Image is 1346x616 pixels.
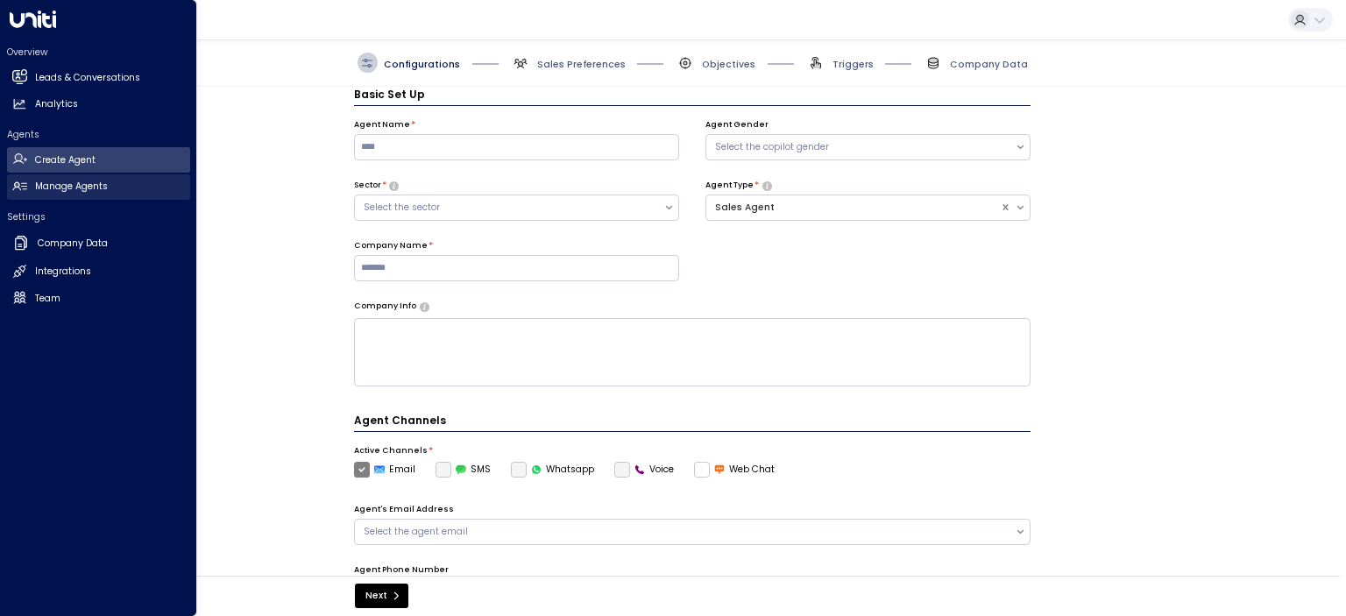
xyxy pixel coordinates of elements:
[354,119,410,131] label: Agent Name
[354,180,381,192] label: Sector
[354,87,1031,106] h3: Basic Set Up
[705,119,769,131] label: Agent Gender
[384,58,460,71] span: Configurations
[35,71,140,85] h2: Leads & Conversations
[762,181,772,190] button: Select whether your copilot will handle inquiries directly from leads or from brokers representin...
[35,292,60,306] h2: Team
[35,265,91,279] h2: Integrations
[354,301,416,313] label: Company Info
[7,92,190,117] a: Analytics
[355,584,408,608] button: Next
[354,240,428,252] label: Company Name
[705,180,754,192] label: Agent Type
[354,445,428,457] label: Active Channels
[7,128,190,141] h2: Agents
[436,462,492,478] label: SMS
[7,46,190,59] h2: Overview
[7,210,190,223] h2: Settings
[436,462,492,478] div: To activate this channel, please go to the Integrations page
[35,180,108,194] h2: Manage Agents
[7,259,190,285] a: Integrations
[702,58,755,71] span: Objectives
[7,286,190,311] a: Team
[832,58,874,71] span: Triggers
[354,462,416,478] label: Email
[364,525,1006,539] div: Select the agent email
[614,462,675,478] label: Voice
[38,237,108,251] h2: Company Data
[950,58,1028,71] span: Company Data
[715,140,1006,154] div: Select the copilot gender
[511,462,595,478] div: To activate this channel, please go to the Integrations page
[35,153,96,167] h2: Create Agent
[354,564,449,577] label: Agent Phone Number
[511,462,595,478] label: Whatsapp
[420,302,429,311] button: Provide a brief overview of your company, including your industry, products or services, and any ...
[35,97,78,111] h2: Analytics
[537,58,626,71] span: Sales Preferences
[364,201,655,215] div: Select the sector
[694,462,776,478] label: Web Chat
[354,504,454,516] label: Agent's Email Address
[715,201,991,215] div: Sales Agent
[7,147,190,173] a: Create Agent
[354,413,1031,432] h4: Agent Channels
[7,230,190,258] a: Company Data
[7,65,190,90] a: Leads & Conversations
[7,174,190,200] a: Manage Agents
[389,181,399,190] button: Select whether your copilot will handle inquiries directly from leads or from brokers representin...
[614,462,675,478] div: To activate this channel, please go to the Integrations page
